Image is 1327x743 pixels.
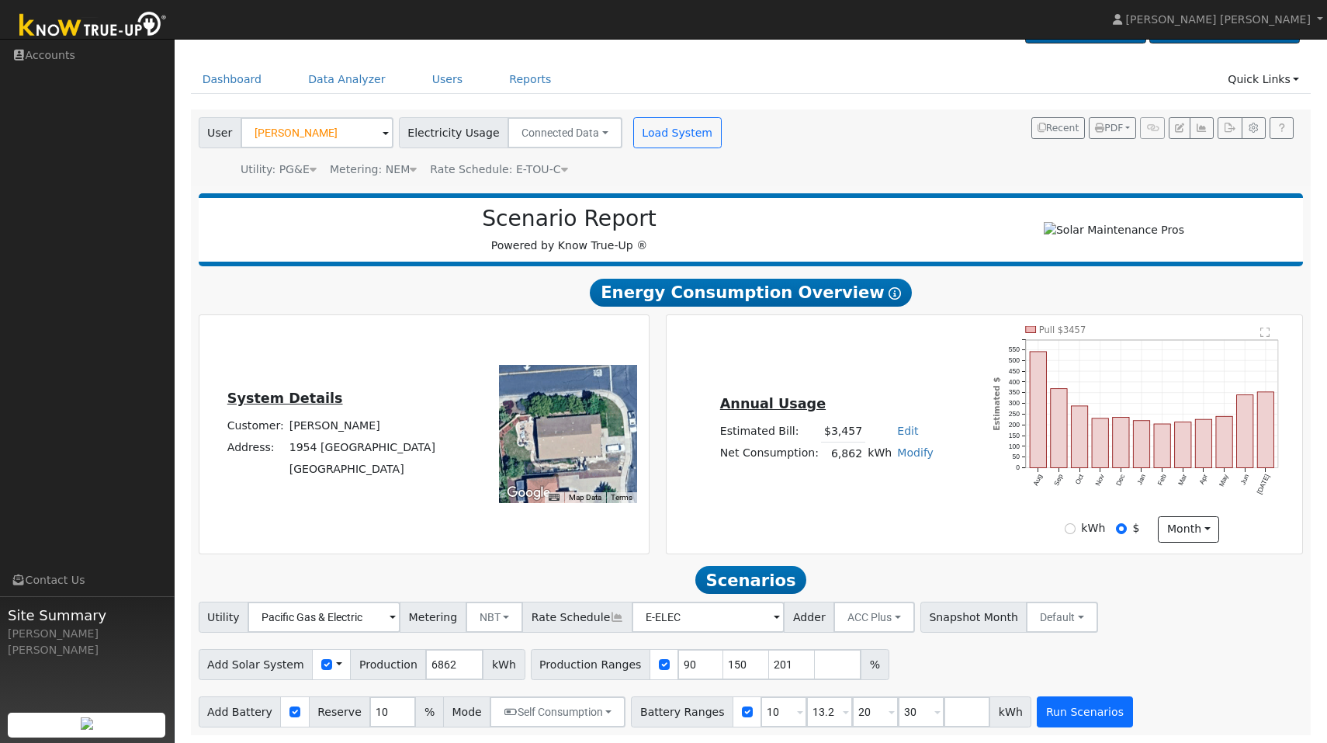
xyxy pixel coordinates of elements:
[1260,327,1270,338] text: 
[611,493,632,502] a: Terms
[569,492,601,503] button: Map Data
[443,696,490,727] span: Mode
[214,206,924,232] h2: Scenario Report
[309,696,371,727] span: Reserve
[989,696,1031,727] span: kWh
[821,420,864,443] td: $3,457
[503,483,554,503] a: Open this area in Google Maps (opens a new window)
[1013,453,1020,461] text: 50
[632,602,785,633] input: Select a Rate Schedule
[821,443,864,465] td: 6,862
[1116,523,1127,534] input: $
[400,602,466,633] span: Metering
[1009,399,1020,407] text: 300
[1198,473,1210,485] text: Apr
[199,696,282,727] span: Add Battery
[1270,117,1294,139] a: Help Link
[508,117,622,148] button: Connected Data
[717,420,821,443] td: Estimated Bill:
[206,206,933,254] div: Powered by Know True-Up ®
[8,605,166,626] span: Site Summary
[1258,392,1274,468] rect: onclick=""
[241,117,393,148] input: Select a User
[199,649,314,680] span: Add Solar System
[1196,419,1212,467] rect: onclick=""
[833,602,915,633] button: ACC Plus
[199,117,241,148] span: User
[12,9,175,43] img: Know True-Up
[695,566,806,594] span: Scenarios
[1176,473,1188,487] text: Mar
[1009,367,1020,375] text: 450
[1037,696,1132,727] button: Run Scenarios
[415,696,443,727] span: %
[286,459,438,481] td: [GEOGRAPHIC_DATA]
[889,287,901,300] i: Show Help
[1081,520,1105,536] label: kWh
[1135,473,1147,486] text: Jan
[1052,473,1065,487] text: Sep
[1190,117,1214,139] button: Multi-Series Graph
[1009,421,1020,429] text: 200
[1092,418,1108,468] rect: onclick=""
[81,717,93,730] img: retrieve
[497,65,563,94] a: Reports
[1134,421,1150,468] rect: onclick=""
[1009,410,1020,418] text: 250
[897,446,934,459] a: Modify
[227,391,343,406] u: System Details
[1026,602,1098,633] button: Default
[531,649,650,680] span: Production Ranges
[897,425,918,437] a: Edit
[1009,345,1020,353] text: 550
[1093,473,1106,488] text: Nov
[1044,222,1184,238] img: Solar Maintenance Pros
[1072,406,1088,468] rect: onclick=""
[992,377,1001,431] text: Estimated $
[490,696,625,727] button: Self Consumption
[1175,422,1191,468] rect: onclick=""
[1089,117,1136,139] button: PDF
[720,396,826,411] u: Annual Usage
[1009,389,1020,397] text: 350
[1256,473,1271,495] text: [DATE]
[399,117,508,148] span: Electricity Usage
[8,626,166,658] div: [PERSON_NAME] [PERSON_NAME]
[1009,378,1020,386] text: 400
[1095,123,1123,134] span: PDF
[296,65,397,94] a: Data Analyzer
[1218,117,1242,139] button: Export Interval Data
[631,696,733,727] span: Battery Ranges
[483,649,525,680] span: kWh
[522,602,632,633] span: Rate Schedule
[1065,523,1076,534] input: kWh
[1216,416,1232,467] rect: onclick=""
[224,415,286,437] td: Customer:
[1009,443,1020,450] text: 100
[1158,516,1219,543] button: month
[1009,432,1020,439] text: 150
[1039,325,1086,335] text: Pull $3457
[1156,473,1168,487] text: Feb
[1031,473,1044,487] text: Aug
[1239,473,1251,486] text: Jun
[1031,117,1086,139] button: Recent
[350,649,426,680] span: Production
[224,437,286,459] td: Address:
[241,161,317,178] div: Utility: PG&E
[1126,13,1311,26] span: [PERSON_NAME] [PERSON_NAME]
[1030,352,1046,468] rect: onclick=""
[330,161,417,178] div: Metering: NEM
[549,492,560,503] button: Keyboard shortcuts
[503,483,554,503] img: Google
[421,65,475,94] a: Users
[199,602,249,633] span: Utility
[1114,473,1127,488] text: Dec
[784,602,834,633] span: Adder
[1009,356,1020,364] text: 500
[590,279,911,307] span: Energy Consumption Overview
[1216,65,1311,94] a: Quick Links
[1113,418,1129,468] rect: onclick=""
[248,602,400,633] input: Select a Utility
[1154,424,1170,468] rect: onclick=""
